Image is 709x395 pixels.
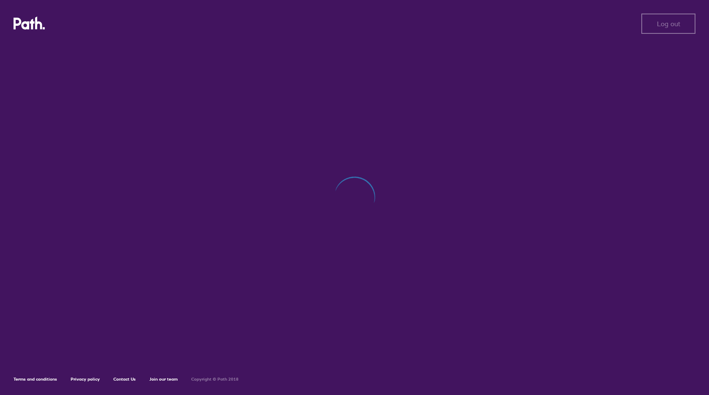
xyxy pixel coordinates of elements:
a: Privacy policy [71,376,100,382]
span: Log out [657,20,680,27]
a: Join our team [149,376,178,382]
a: Contact Us [113,376,136,382]
button: Log out [641,14,695,34]
h6: Copyright © Path 2018 [191,377,239,382]
a: Terms and conditions [14,376,57,382]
